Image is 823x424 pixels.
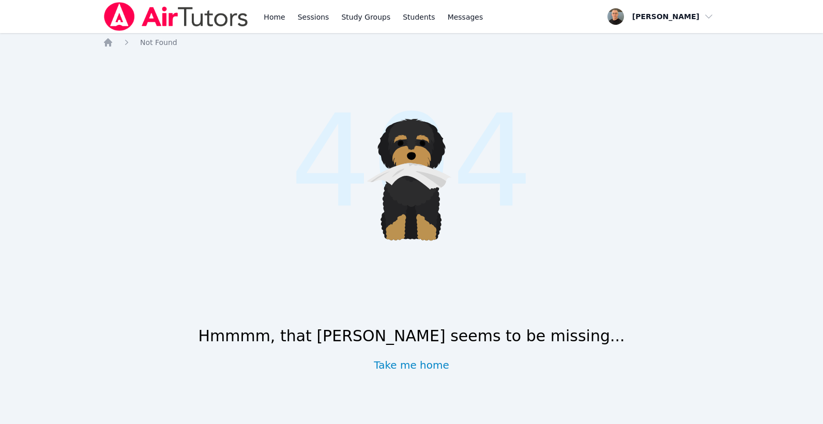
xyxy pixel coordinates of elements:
nav: Breadcrumb [103,37,720,48]
span: 404 [290,66,533,257]
h1: Hmmmm, that [PERSON_NAME] seems to be missing... [198,327,624,345]
span: Not Found [140,38,177,47]
img: Air Tutors [103,2,249,31]
span: Messages [448,12,483,22]
a: Not Found [140,37,177,48]
a: Take me home [374,358,449,372]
